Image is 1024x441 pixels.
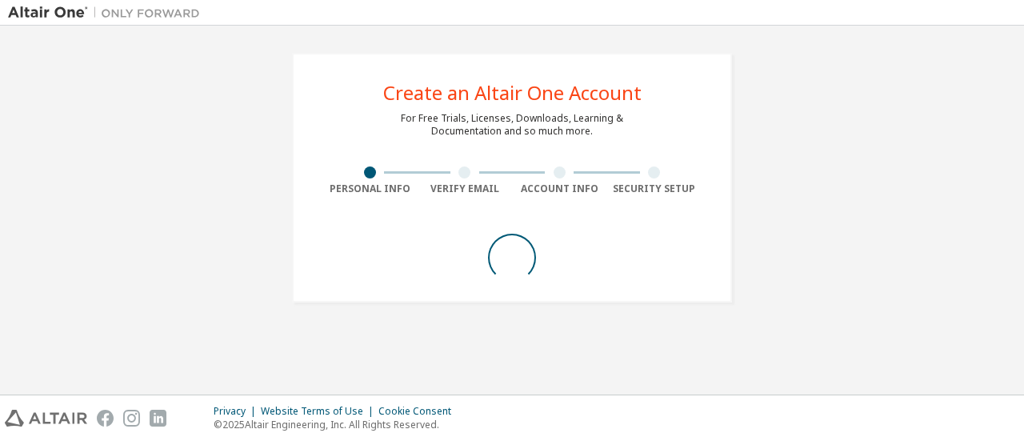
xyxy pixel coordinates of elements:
[214,405,261,418] div: Privacy
[607,182,702,195] div: Security Setup
[261,405,378,418] div: Website Terms of Use
[418,182,513,195] div: Verify Email
[214,418,461,431] p: © 2025 Altair Engineering, Inc. All Rights Reserved.
[97,410,114,427] img: facebook.svg
[512,182,607,195] div: Account Info
[5,410,87,427] img: altair_logo.svg
[383,83,642,102] div: Create an Altair One Account
[401,112,623,138] div: For Free Trials, Licenses, Downloads, Learning & Documentation and so much more.
[378,405,461,418] div: Cookie Consent
[123,410,140,427] img: instagram.svg
[150,410,166,427] img: linkedin.svg
[8,5,208,21] img: Altair One
[322,182,418,195] div: Personal Info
